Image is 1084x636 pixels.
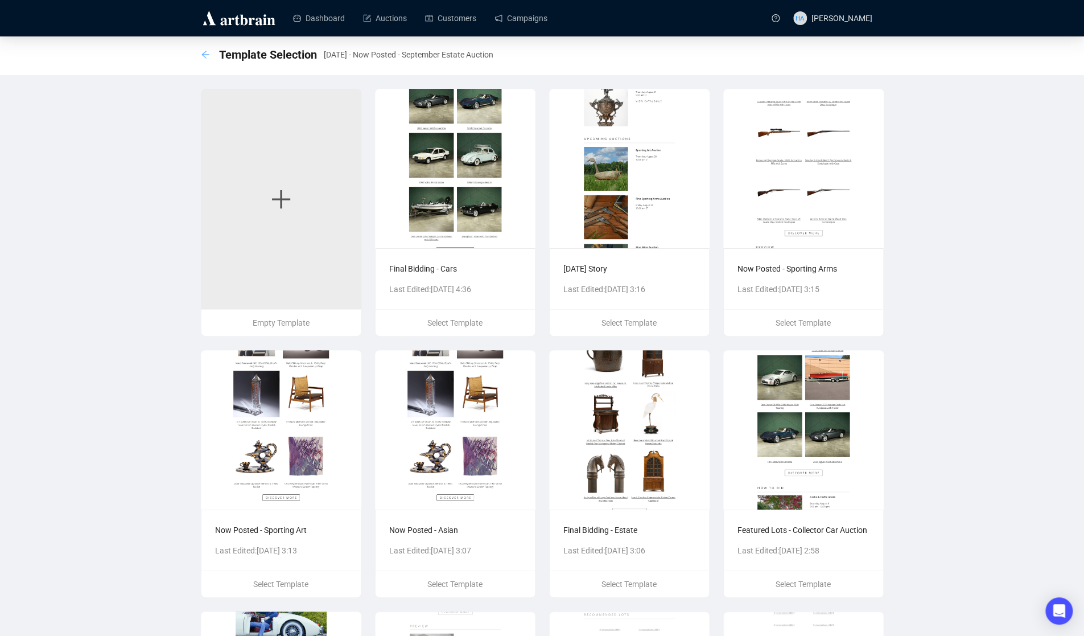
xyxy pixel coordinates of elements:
p: Final Bidding - Cars [389,262,521,275]
a: Customers [425,3,476,33]
a: Dashboard [293,3,345,33]
span: Select Template [776,318,831,327]
p: Last Edited: [DATE] 3:16 [563,283,695,296]
span: Empty Template [253,318,310,327]
span: Select Template [601,580,657,589]
span: question-circle [772,14,780,22]
img: 678e95f7c0a467a5ec5fcf04 [375,350,535,510]
p: Featured Lots - Collector Car Auction [737,524,869,536]
img: 688bbdd48c9c9ea6b3a15544 [375,89,535,248]
span: plus [270,188,292,211]
img: logo [201,9,277,27]
p: Now Posted - Sporting Arms [737,262,869,275]
p: Final Bidding - Estate [563,524,695,536]
p: [DATE] Story [563,262,695,275]
a: Campaigns [494,3,547,33]
div: Open Intercom Messenger [1045,597,1073,625]
span: Select Template [776,580,831,589]
span: Select Template [601,318,657,327]
p: Last Edited: [DATE] 4:36 [389,283,521,296]
a: Auctions [363,3,407,33]
p: Now Posted - Sporting Art [215,524,347,536]
img: 688bbf796e1176573c829003 [201,350,361,510]
p: Last Edited: [DATE] 2:58 [737,544,869,557]
img: 688bc0566e1176573c829005 [723,89,884,248]
img: 688a6c5fe2b24a52cf26d8a5 [723,350,884,510]
span: Select Template [427,580,483,589]
p: Now Posted - Asian [389,524,521,536]
p: Last Edited: [DATE] 3:06 [563,544,695,557]
span: Select Template [427,318,483,327]
p: Last Edited: [DATE] 3:13 [215,544,347,557]
img: 688a68719c4d44f3015c20b8 [549,89,710,248]
span: arrow-left [201,50,210,59]
span: HA [796,13,804,23]
span: Select Template [253,580,308,589]
span: 9-15-25 - Now Posted - September Estate Auction [324,48,493,61]
span: Template Selection [219,46,317,64]
div: back [201,50,210,60]
p: Last Edited: [DATE] 3:15 [737,283,869,296]
p: Last Edited: [DATE] 3:07 [389,544,521,557]
img: 6759e37210346dd8a3880ca6 [549,350,710,510]
span: [PERSON_NAME] [811,14,872,23]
